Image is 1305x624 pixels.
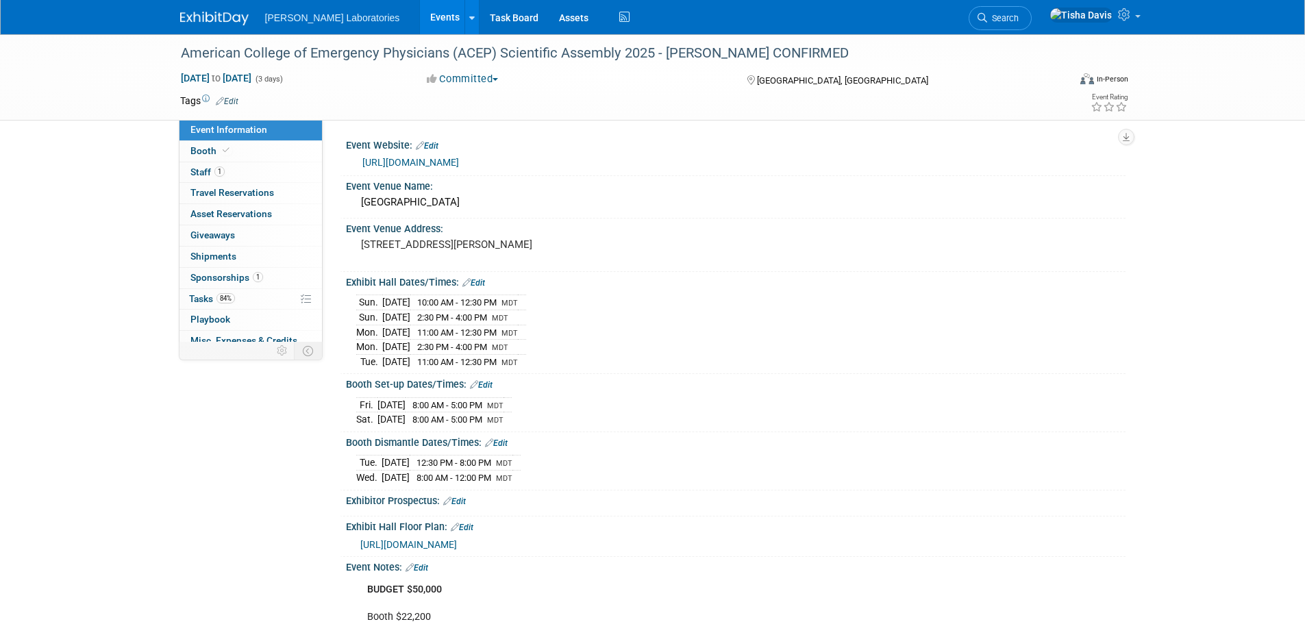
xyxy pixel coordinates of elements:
span: [DATE] [DATE] [180,72,252,84]
span: Search [987,13,1019,23]
a: Search [969,6,1032,30]
td: [DATE] [382,325,410,340]
a: Asset Reservations [179,204,322,225]
a: Edit [443,497,466,506]
td: Mon. [356,340,382,355]
td: [DATE] [382,295,410,310]
span: MDT [492,314,508,323]
td: Sat. [356,412,377,427]
td: [DATE] [382,455,410,471]
span: Misc. Expenses & Credits [190,335,297,346]
a: Edit [462,278,485,288]
span: MDT [501,358,518,367]
td: Sun. [356,295,382,310]
span: 2:30 PM - 4:00 PM [417,342,487,352]
span: 8:00 AM - 5:00 PM [412,400,482,410]
td: Toggle Event Tabs [294,342,322,360]
td: [DATE] [382,354,410,369]
i: Booth reservation complete [223,147,229,154]
span: MDT [496,474,512,483]
div: Event Venue Address: [346,219,1126,236]
b: BUDGET $50,000 [367,584,442,595]
a: Sponsorships1 [179,268,322,288]
span: 10:00 AM - 12:30 PM [417,297,497,308]
span: 8:00 AM - 12:00 PM [417,473,491,483]
a: Tasks84% [179,289,322,310]
td: [DATE] [382,310,410,325]
span: Booth [190,145,232,156]
span: MDT [492,343,508,352]
div: [GEOGRAPHIC_DATA] [356,192,1115,213]
div: Event Rating [1091,94,1128,101]
a: Staff1 [179,162,322,183]
a: Edit [485,438,508,448]
div: American College of Emergency Physicians (ACEP) Scientific Assembly 2025 - [PERSON_NAME] CONFIRMED [176,41,1048,66]
div: Booth Dismantle Dates/Times: [346,432,1126,450]
span: 11:00 AM - 12:30 PM [417,327,497,338]
td: Wed. [356,471,382,485]
span: 11:00 AM - 12:30 PM [417,357,497,367]
td: Sun. [356,310,382,325]
a: Edit [216,97,238,106]
span: 12:30 PM - 8:00 PM [417,458,491,468]
td: [DATE] [377,412,406,427]
a: [URL][DOMAIN_NAME] [362,157,459,168]
td: Fri. [356,397,377,412]
div: Exhibit Hall Floor Plan: [346,516,1126,534]
span: Giveaways [190,229,235,240]
span: Sponsorships [190,272,263,283]
td: [DATE] [382,471,410,485]
div: Booth Set-up Dates/Times: [346,374,1126,392]
span: MDT [501,299,518,308]
td: Tags [180,94,238,108]
a: Edit [406,563,428,573]
td: [DATE] [377,397,406,412]
pre: [STREET_ADDRESS][PERSON_NAME] [361,238,656,251]
a: Travel Reservations [179,183,322,203]
span: Event Information [190,124,267,135]
span: 84% [216,293,235,303]
td: Tue. [356,354,382,369]
div: Event Format [988,71,1129,92]
div: Event Notes: [346,557,1126,575]
a: Playbook [179,310,322,330]
div: Event Website: [346,135,1126,153]
span: MDT [496,459,512,468]
div: Event Venue Name: [346,176,1126,193]
a: Edit [416,141,438,151]
span: [PERSON_NAME] Laboratories [265,12,400,23]
span: Travel Reservations [190,187,274,198]
span: 1 [253,272,263,282]
button: Committed [422,72,504,86]
td: [DATE] [382,340,410,355]
span: to [210,73,223,84]
span: Playbook [190,314,230,325]
td: Personalize Event Tab Strip [271,342,295,360]
span: Staff [190,166,225,177]
span: MDT [487,401,504,410]
a: Shipments [179,247,322,267]
div: Exhibitor Prospectus: [346,490,1126,508]
span: Shipments [190,251,236,262]
a: Giveaways [179,225,322,246]
span: [GEOGRAPHIC_DATA], [GEOGRAPHIC_DATA] [757,75,928,86]
a: Edit [451,523,473,532]
span: 1 [214,166,225,177]
img: Tisha Davis [1049,8,1113,23]
div: Exhibit Hall Dates/Times: [346,272,1126,290]
span: MDT [487,416,504,425]
td: Mon. [356,325,382,340]
a: Event Information [179,120,322,140]
span: 2:30 PM - 4:00 PM [417,312,487,323]
span: Asset Reservations [190,208,272,219]
td: Tue. [356,455,382,471]
span: 8:00 AM - 5:00 PM [412,414,482,425]
a: [URL][DOMAIN_NAME] [360,539,457,550]
a: Edit [470,380,493,390]
img: ExhibitDay [180,12,249,25]
img: Format-Inperson.png [1080,73,1094,84]
a: Misc. Expenses & Credits [179,331,322,351]
span: MDT [501,329,518,338]
span: Tasks [189,293,235,304]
